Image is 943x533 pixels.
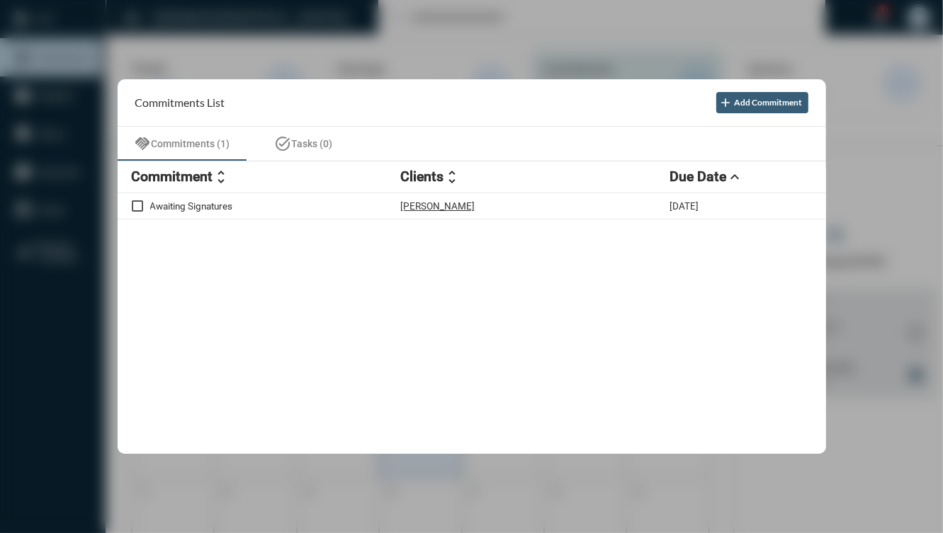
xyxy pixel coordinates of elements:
p: Awaiting Signatures [150,200,401,212]
mat-icon: unfold_more [444,168,461,185]
mat-icon: task_alt [275,135,292,152]
h2: Clients [401,168,444,185]
span: Tasks (0) [292,138,333,149]
h2: Commitments List [135,96,225,109]
span: Commitments (1) [152,138,230,149]
h2: Commitment [132,168,213,185]
h2: Due Date [670,168,727,185]
mat-icon: add [719,96,733,110]
p: [DATE] [670,200,699,212]
mat-icon: unfold_more [213,168,230,185]
button: Add Commitment [716,92,808,113]
mat-icon: handshake [135,135,152,152]
mat-icon: expand_less [727,168,744,185]
p: [PERSON_NAME] [401,200,475,212]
